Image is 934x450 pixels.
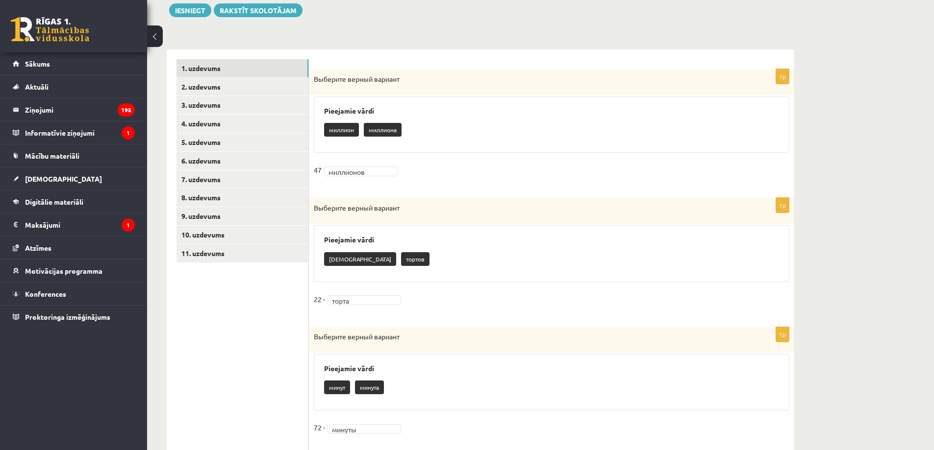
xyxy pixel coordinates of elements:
[355,380,384,394] p: минута
[25,312,110,321] span: Proktoringa izmēģinājums
[177,207,308,225] a: 9. uzdevums
[25,151,79,160] span: Mācību materiāli
[314,332,740,342] p: Выберите верный вариант
[177,189,308,207] a: 8. uzdevums
[214,3,303,17] a: Rakstīt skolotājam
[13,98,135,121] a: Ziņojumi195
[25,59,50,68] span: Sākums
[364,123,402,137] p: миллиона
[13,167,135,190] a: [DEMOGRAPHIC_DATA]
[177,152,308,170] a: 6. uzdevums
[13,144,135,167] a: Mācību materiāli
[25,243,51,252] span: Atzīmes
[177,78,308,96] a: 2. uzdevums
[328,167,384,177] span: миллионов
[314,74,400,83] span: Выберите верный вариант
[25,213,135,236] legend: Maksājumi
[324,236,779,244] h3: Pieejamie vārdi
[25,82,49,91] span: Aktuāli
[25,121,135,144] legend: Informatīvie ziņojumi
[776,197,789,213] p: 1p
[13,306,135,328] a: Proktoringa izmēģinājums
[13,237,135,259] a: Atzīmes
[328,424,401,434] a: минуты
[177,170,308,189] a: 7. uzdevums
[25,98,135,121] legend: Ziņojumi
[332,296,388,306] span: торта
[324,123,359,137] p: миллион
[122,218,135,232] i: 1
[169,3,211,17] button: Iesniegt
[122,126,135,140] i: 1
[328,295,401,305] a: торта
[177,59,308,77] a: 1. uzdevums
[401,252,429,266] p: тортов
[324,380,350,394] p: минут
[25,289,66,298] span: Konferences
[13,213,135,236] a: Maksājumi1
[776,69,789,84] p: 1p
[13,121,135,144] a: Informatīvie ziņojumi1
[118,103,135,117] i: 195
[177,226,308,244] a: 10. uzdevums
[324,252,396,266] p: [DEMOGRAPHIC_DATA]
[177,96,308,114] a: 3. uzdevums
[776,327,789,342] p: 1p
[13,260,135,282] a: Motivācijas programma
[314,163,322,177] p: 47
[13,283,135,305] a: Konferences
[25,197,83,206] span: Digitālie materiāli
[324,364,779,373] h3: Pieejamie vārdi
[25,174,102,183] span: [DEMOGRAPHIC_DATA]
[13,75,135,98] a: Aktuāli
[177,133,308,151] a: 5. uzdevums
[314,203,400,212] span: Выберите верный вариант
[177,115,308,133] a: 4. uzdevums
[324,107,779,115] h3: Pieejamie vārdi
[13,190,135,213] a: Digitālie materiāli
[314,292,325,307] p: 22 -
[25,266,102,275] span: Motivācijas programma
[11,17,89,42] a: Rīgas 1. Tālmācības vidusskola
[324,166,398,176] a: миллионов
[314,420,325,435] p: 72 -
[177,244,308,262] a: 11. uzdevums
[13,52,135,75] a: Sākums
[332,425,388,434] span: минуты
